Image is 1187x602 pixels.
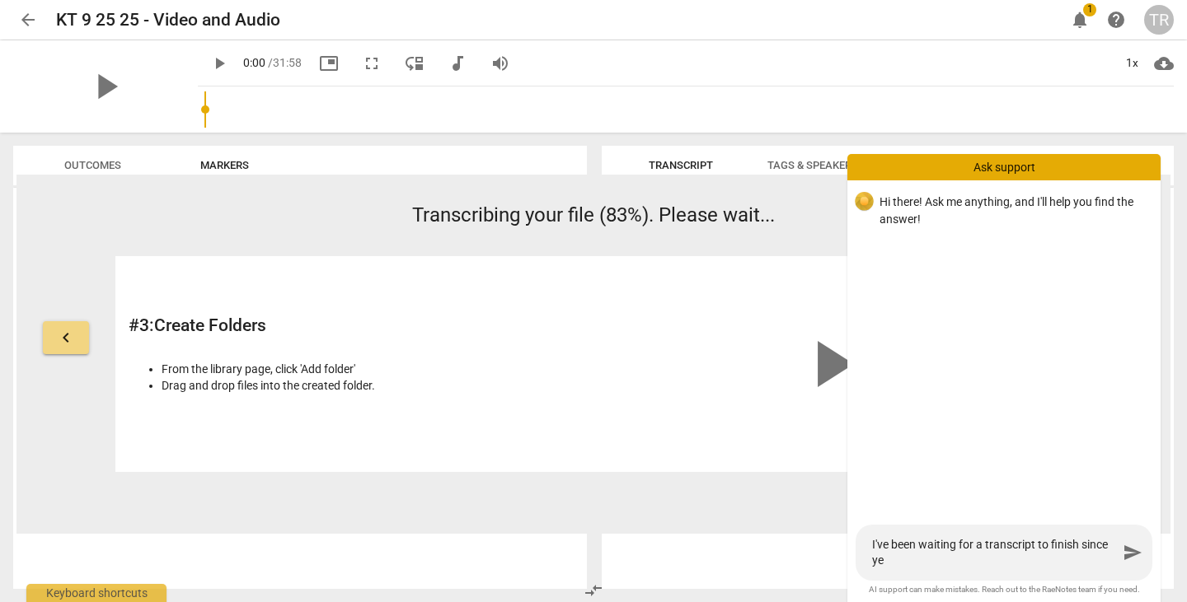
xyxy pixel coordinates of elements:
[1144,5,1174,35] button: TR
[767,159,858,171] span: Tags & Speakers
[584,581,603,600] span: compare_arrows
[84,65,127,108] span: play_arrow
[64,159,121,171] span: Outcomes
[1101,5,1131,35] a: Help
[243,56,265,69] span: 0:00
[1118,538,1147,567] button: Send
[1154,54,1174,73] span: cloud_download
[880,194,1147,227] p: Hi there! Ask me anything, and I'll help you find the answer!
[1070,10,1090,30] span: notifications
[443,49,472,78] button: Switch to audio player
[1083,3,1096,16] span: 1
[319,54,339,73] span: picture_in_picture
[268,56,302,69] span: / 31:58
[486,49,515,78] button: Volume
[209,54,229,73] span: play_arrow
[162,377,584,394] li: Drag and drop files into the created folder.
[314,49,344,78] button: Picture in picture
[129,315,584,336] h2: # 3 : Create Folders
[649,159,713,171] span: Transcript
[162,361,584,378] li: From the library page, click 'Add folder'
[872,537,1118,568] textarea: I've been waiting for a transcript to finish since ye
[56,10,280,30] h2: KT 9 25 25 - Video and Audio
[357,49,387,78] button: Fullscreen
[1106,10,1126,30] span: help
[362,54,382,73] span: fullscreen
[448,54,467,73] span: audiotrack
[855,192,874,212] img: 07265d9b138777cce26606498f17c26b.svg
[412,203,775,226] span: Transcribing your file (83%). Please wait...
[204,49,234,78] button: Play
[405,54,425,73] span: move_down
[1065,5,1095,35] button: Notifications
[400,49,429,78] button: View player as separate pane
[1123,543,1142,562] span: send
[847,154,1161,180] div: Ask support
[1116,50,1147,77] div: 1x
[791,324,870,404] span: play_arrow
[18,10,38,30] span: arrow_back
[56,328,76,348] span: keyboard_arrow_left
[200,159,249,171] span: Markers
[861,584,1147,595] span: AI support can make mistakes. Reach out to the RaeNotes team if you need.
[490,54,510,73] span: volume_up
[26,584,167,602] div: Keyboard shortcuts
